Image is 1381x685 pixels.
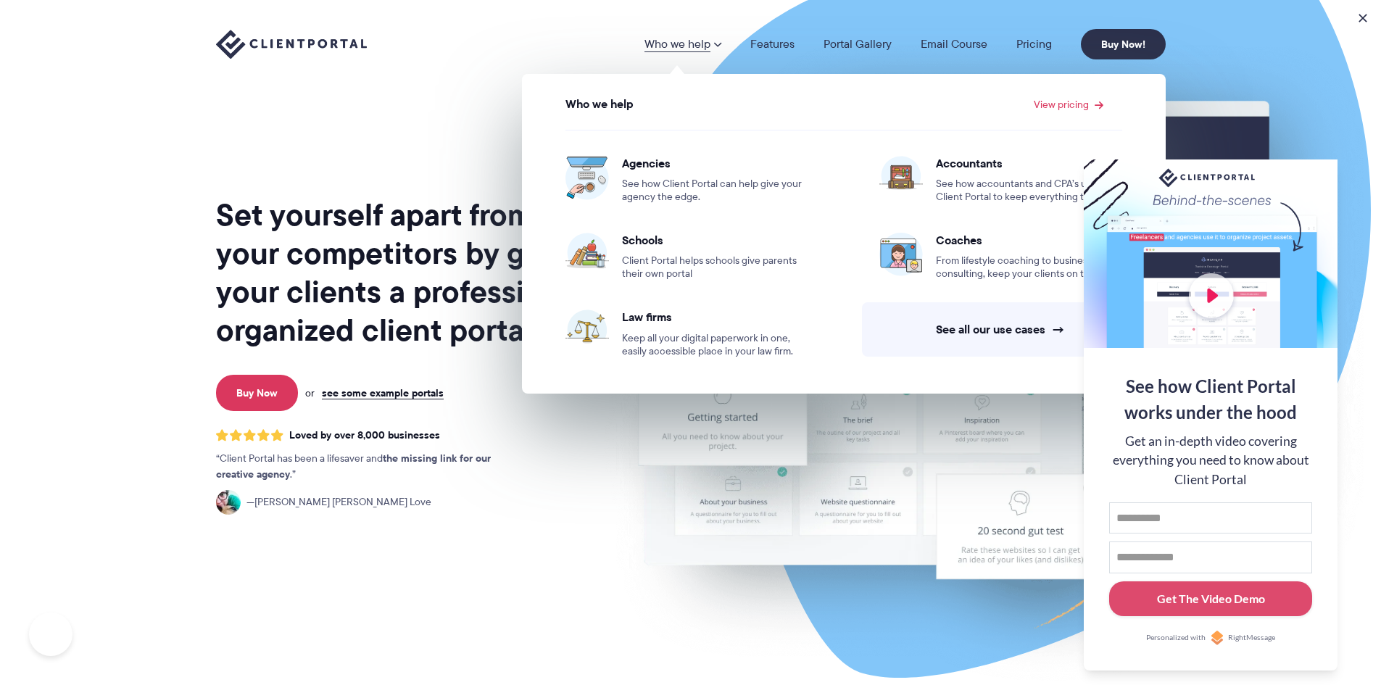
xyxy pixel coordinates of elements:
div: See how Client Portal works under the hood [1109,373,1312,425]
a: see some example portals [322,386,444,399]
span: Client Portal helps schools give parents their own portal [622,254,808,281]
p: Client Portal has been a lifesaver and . [216,451,521,483]
span: Personalized with [1146,632,1206,644]
a: Buy Now! [1081,29,1166,59]
span: Agencies [622,156,808,170]
span: RightMessage [1228,632,1275,644]
a: Email Course [921,38,987,50]
img: Personalized with RightMessage [1210,631,1224,645]
a: Portal Gallery [824,38,892,50]
span: Law firms [622,310,808,324]
span: [PERSON_NAME] [PERSON_NAME] Love [246,494,431,510]
span: Keep all your digital paperwork in one, easily accessible place in your law firm. [622,332,808,358]
span: From lifestyle coaching to business consulting, keep your clients on track. [936,254,1122,281]
div: Get an in-depth video covering everything you need to know about Client Portal [1109,432,1312,489]
a: Pricing [1016,38,1052,50]
a: View pricing [1034,99,1103,109]
span: Schools [622,233,808,247]
iframe: Toggle Customer Support [29,613,72,656]
a: Who we help [644,38,721,50]
span: → [1052,322,1065,337]
ul: Who we help [522,74,1166,394]
span: Who we help [565,98,634,111]
a: Features [750,38,795,50]
span: Loved by over 8,000 businesses [289,429,440,441]
ul: View pricing [530,116,1158,373]
a: Personalized withRightMessage [1109,631,1312,645]
span: See how accountants and CPA’s use Client Portal to keep everything together. [936,178,1122,204]
a: See all our use cases [862,302,1140,357]
strong: the missing link for our creative agency [216,450,491,482]
a: Buy Now [216,375,298,411]
button: Get The Video Demo [1109,581,1312,617]
span: Accountants [936,156,1122,170]
span: See how Client Portal can help give your agency the edge. [622,178,808,204]
h1: Set yourself apart from your competitors by giving your clients a professional, organized client ... [216,196,596,349]
div: Get The Video Demo [1157,590,1265,607]
span: Coaches [936,233,1122,247]
span: or [305,386,315,399]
